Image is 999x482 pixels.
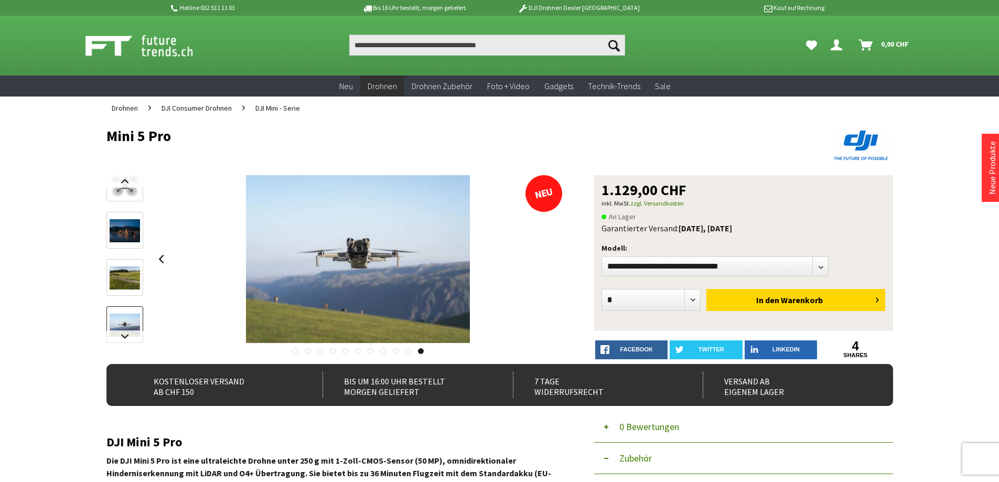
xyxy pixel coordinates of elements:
[250,97,305,120] a: DJI Mini - Serie
[987,141,997,195] a: Neue Produkte
[581,76,648,97] a: Technik-Trends
[703,372,870,398] div: Versand ab eigenem Lager
[601,183,686,197] span: 1.129,00 CHF
[368,81,397,91] span: Drohnen
[601,197,886,210] p: inkl. MwSt.
[412,81,472,91] span: Drohnen Zubehör
[404,76,480,97] a: Drohnen Zubehör
[112,103,138,113] span: Drohnen
[156,97,237,120] a: DJI Consumer Drohnen
[255,103,300,113] span: DJI Mini - Serie
[537,76,581,97] a: Gadgets
[745,340,818,359] a: LinkedIn
[497,2,660,14] p: DJI Drohnen Dealer [GEOGRAPHIC_DATA]
[339,81,353,91] span: Neu
[349,35,625,56] input: Produkt, Marke, Kategorie, EAN, Artikelnummer…
[603,35,625,56] button: Suchen
[594,411,893,443] button: 0 Bewertungen
[706,289,885,311] button: In den Warenkorb
[595,340,668,359] a: facebook
[106,435,563,449] h2: DJI Mini 5 Pro
[169,2,333,14] p: Hotline 032 511 11 03
[162,103,232,113] span: DJI Consumer Drohnen
[630,199,684,207] a: zzgl. Versandkosten
[830,128,893,163] img: DJI
[655,81,671,91] span: Sale
[772,346,800,352] span: LinkedIn
[513,372,680,398] div: 7 Tage Widerrufsrecht
[594,443,893,474] button: Zubehör
[855,35,914,56] a: Warenkorb
[601,223,886,233] div: Garantierter Versand:
[601,210,636,223] span: An Lager
[881,36,909,52] span: 0,00 CHF
[323,372,490,398] div: Bis um 16:00 Uhr bestellt Morgen geliefert
[801,35,822,56] a: Meine Favoriten
[133,372,300,398] div: Kostenloser Versand ab CHF 150
[819,340,892,352] a: 4
[679,223,732,233] b: [DATE], [DATE]
[106,128,736,144] h1: Mini 5 Pro
[661,2,824,14] p: Kauf auf Rechnung
[106,97,143,120] a: Drohnen
[85,33,216,59] img: Shop Futuretrends - zur Startseite wechseln
[819,352,892,359] a: shares
[601,242,886,254] p: Modell:
[756,295,779,305] span: In den
[826,35,851,56] a: Dein Konto
[480,76,537,97] a: Foto + Video
[781,295,823,305] span: Warenkorb
[699,346,724,352] span: twitter
[360,76,404,97] a: Drohnen
[588,81,640,91] span: Technik-Trends
[544,81,573,91] span: Gadgets
[333,2,497,14] p: Bis 16 Uhr bestellt, morgen geliefert.
[487,81,530,91] span: Foto + Video
[620,346,653,352] span: facebook
[332,76,360,97] a: Neu
[648,76,678,97] a: Sale
[670,340,743,359] a: twitter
